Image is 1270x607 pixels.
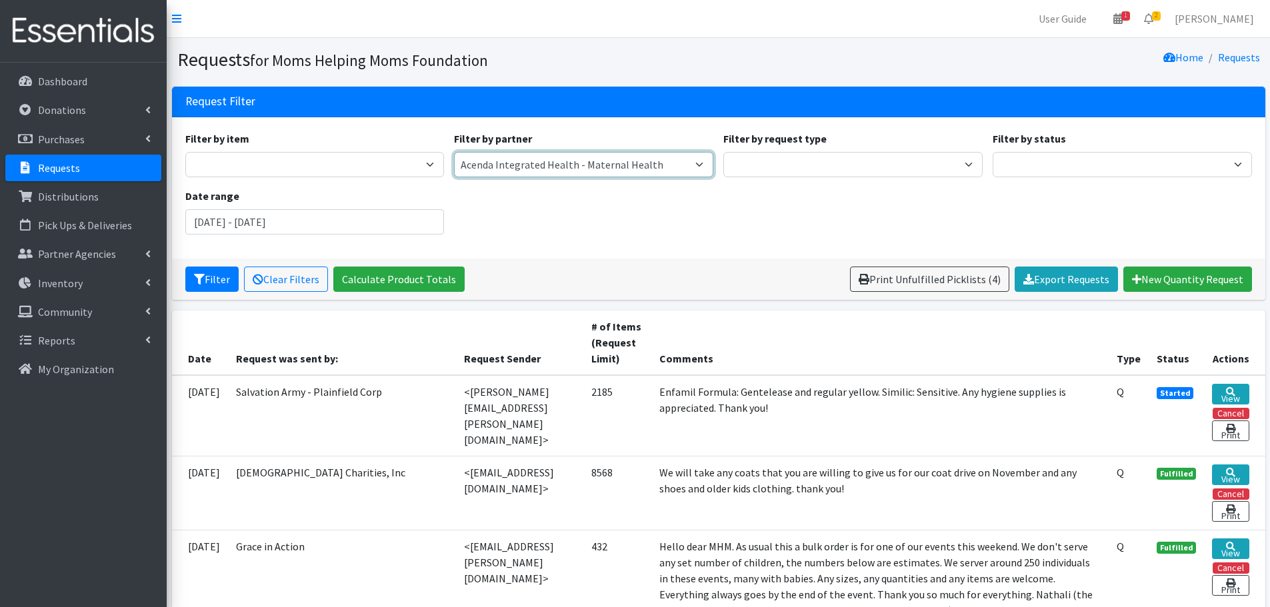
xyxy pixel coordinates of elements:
a: Clear Filters [244,267,328,292]
a: Print [1212,420,1249,441]
input: January 1, 2011 - December 31, 2011 [185,209,445,235]
a: Print [1212,501,1249,522]
a: Purchases [5,126,161,153]
span: Started [1157,387,1194,399]
button: Cancel [1213,562,1249,574]
a: Donations [5,97,161,123]
a: Partner Agencies [5,241,161,267]
th: Date [172,310,228,375]
p: Reports [38,334,75,347]
td: <[EMAIL_ADDRESS][DOMAIN_NAME]> [456,456,583,530]
span: Fulfilled [1157,468,1197,480]
label: Filter by request type [723,131,827,147]
a: Community [5,299,161,325]
td: [DEMOGRAPHIC_DATA] Charities, Inc [228,456,457,530]
button: Cancel [1213,408,1249,419]
a: Reports [5,327,161,354]
a: View [1212,538,1249,559]
img: HumanEssentials [5,9,161,53]
a: [PERSON_NAME] [1164,5,1265,32]
small: for Moms Helping Moms Foundation [250,51,488,70]
a: Home [1163,51,1203,64]
a: My Organization [5,356,161,382]
span: 2 [1152,11,1161,21]
span: Fulfilled [1157,542,1197,554]
a: Calculate Product Totals [333,267,465,292]
h1: Requests [177,48,714,71]
th: Type [1109,310,1149,375]
th: Actions [1204,310,1265,375]
p: Pick Ups & Deliveries [38,219,132,232]
td: 2185 [583,375,651,456]
p: Distributions [38,190,99,203]
td: 8568 [583,456,651,530]
p: Purchases [38,133,85,146]
label: Filter by status [993,131,1066,147]
p: Community [38,305,92,318]
a: Requests [5,155,161,181]
button: Filter [185,267,239,292]
td: [DATE] [172,456,228,530]
a: Print [1212,575,1249,596]
th: Comments [651,310,1109,375]
a: New Quantity Request [1123,267,1252,292]
p: Donations [38,103,86,117]
th: # of Items (Request Limit) [583,310,651,375]
a: 2 [1133,5,1164,32]
a: Print Unfulfilled Picklists (4) [850,267,1009,292]
span: 1 [1121,11,1130,21]
td: We will take any coats that you are willing to give us for our coat drive on November and any sho... [651,456,1109,530]
th: Status [1149,310,1205,375]
td: Enfamil Formula: Gentelease and regular yellow. Similic: Sensitive. Any hygiene supplies is appre... [651,375,1109,456]
th: Request Sender [456,310,583,375]
a: View [1212,464,1249,485]
p: My Organization [38,362,114,376]
td: <[PERSON_NAME][EMAIL_ADDRESS][PERSON_NAME][DOMAIN_NAME]> [456,375,583,456]
a: Distributions [5,183,161,210]
a: Inventory [5,270,161,297]
a: User Guide [1028,5,1097,32]
a: Pick Ups & Deliveries [5,212,161,239]
a: View [1212,384,1249,404]
td: [DATE] [172,375,228,456]
h3: Request Filter [185,95,255,109]
p: Dashboard [38,75,87,88]
th: Request was sent by: [228,310,457,375]
label: Filter by item [185,131,249,147]
p: Inventory [38,277,83,290]
abbr: Quantity [1117,466,1124,479]
button: Cancel [1213,488,1249,500]
label: Filter by partner [454,131,532,147]
abbr: Quantity [1117,385,1124,398]
a: Export Requests [1015,267,1118,292]
p: Partner Agencies [38,247,116,261]
label: Date range [185,188,239,204]
abbr: Quantity [1117,540,1124,553]
a: 1 [1103,5,1133,32]
td: Salvation Army - Plainfield Corp [228,375,457,456]
p: Requests [38,161,80,175]
a: Requests [1218,51,1260,64]
a: Dashboard [5,68,161,95]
